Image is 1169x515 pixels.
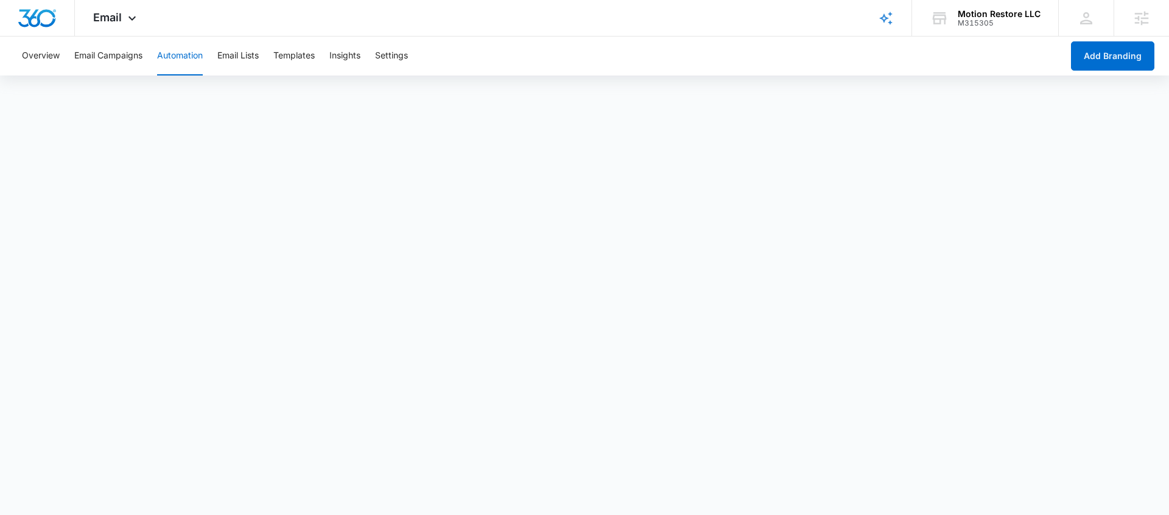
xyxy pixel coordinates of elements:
[93,11,122,24] span: Email
[958,9,1041,19] div: account name
[1071,41,1154,71] button: Add Branding
[273,37,315,75] button: Templates
[375,37,408,75] button: Settings
[217,37,259,75] button: Email Lists
[157,37,203,75] button: Automation
[74,37,142,75] button: Email Campaigns
[22,37,60,75] button: Overview
[329,37,360,75] button: Insights
[958,19,1041,27] div: account id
